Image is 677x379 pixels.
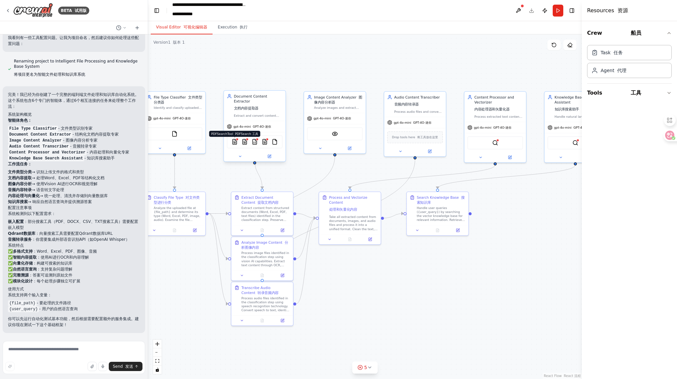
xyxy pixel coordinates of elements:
[241,206,290,222] div: Extract content from structured documents (Word, Excel, PDF, text files) identified in the classi...
[8,236,140,242] li: ：你需要集成外部语音识别API（如OpenAI Whisper）
[335,145,364,151] button: Open in side panel
[8,111,140,117] h2: 系统架构概览
[314,95,363,105] div: Image Content Analyzer
[413,121,431,124] font: GPT-4O-迷你
[262,139,268,145] img: TXTSearchTool
[233,125,271,129] span: gpt-4o-mini
[153,365,162,374] button: toggle interactivity
[234,106,259,110] font: 文档内容提取器
[614,50,623,55] font: 任务
[175,145,203,151] button: Open in side panel
[347,165,498,189] g: Edge from b088a316-34f9-4a17-9aa1-f20fdb595b3e to adf5c868-776e-41e1-8a00-00baa8f29cc9
[8,176,32,180] strong: 文档内容提取
[14,59,140,80] span: Renaming project to Intelligent File Processing and Knowledge Base System
[213,21,253,34] button: Execution
[8,242,140,248] h2: 系统特点
[252,139,258,145] img: CSVSearchTool
[8,144,70,149] code: Audio Content Transcriber
[314,106,363,110] div: Analyze images and extract text content using OCR capabilities and visual understanding. Convert ...
[172,1,247,20] nav: breadcrumb
[258,200,279,204] font: 提取文档内容
[113,364,133,369] span: Send
[223,91,286,163] div: Document Content Extractor文档内容提取器Extract and convert content from structured documents (Word, Exc...
[332,131,338,137] img: VisionTool
[8,143,140,149] li: - 音频转录专家
[241,251,290,267] div: Process image files identified in the classification step using vision AI capabilities. Extract t...
[13,273,29,277] strong: 完整溯源
[362,236,379,242] button: Open in side panel
[464,91,526,163] div: Content Processor and Vectorizer内容处理器和矢量化器Process extracted text content, clean and structure it,...
[554,126,592,130] span: gpt-4o-mini
[153,357,162,365] button: fit view
[113,24,129,32] button: Switch to previous chat
[297,211,316,221] g: Edge from e977e6b8-2327-425b-aeca-f23aacb867c0 to adf5c868-776e-41e1-8a00-00baa8f29cc9
[154,106,202,110] div: Identify and classify uploaded file types ({file_path}) into categories: Word documents, Excel fi...
[143,191,206,236] div: Classify File Type 对文件类型进行分类Analyze the uploaded file at {file_path} and determine its type (Word...
[173,117,191,120] font: GPT-4O-迷你
[567,6,577,15] button: Hide right sidebar
[13,279,33,283] strong: 模块化设计
[88,362,97,371] button: Upload files
[8,131,140,137] li: - 结构化文档内容提取专家
[8,35,140,47] p: 我看到有一些工具配置问题。让我为项目命名，然后建议你如何处理这些配置问题：
[253,125,271,128] font: GPT-4O-迷你
[333,117,351,120] font: GPT-4O-迷你
[617,7,628,14] font: 资源
[241,285,290,295] div: Transcribe Audio Content
[241,296,290,313] div: Process audio files identified in the classification step using speech recognition technology. Co...
[252,160,265,189] g: Edge from 5ef063bf-acac-45ff-864a-34f5cd2994d7 to e977e6b8-2327-425b-aeca-f23aacb867c0
[209,211,228,261] g: Edge from 417479a7-8b22-4d88-bbfd-42888509e3c8 to 3259bbb1-7669-46df-8467-464723c58a03
[384,91,446,157] div: Audio Content Transcriber音频内容转录器Process audio files and convert speech to text using advanced spe...
[8,126,58,132] code: File Type Classifier
[234,114,283,118] div: Extract and convert content from structured documents (Word, Excel, PDF, text files) into clean, ...
[8,175,140,181] li: → 处理Word、Excel、PDF等结构化文档
[8,149,140,155] li: - 内容处理和向量化专家
[8,306,39,312] code: {user_query}
[8,231,140,236] li: ：向量搜索工具需要配置Qdrant数据库URL
[544,91,607,163] div: Knowledge Base Search Assistant知识库搜索助手Handle natural language queries from users, search the vect...
[274,317,291,323] button: Open in side panel
[574,126,592,129] font: GPT-4O-迷你
[260,156,338,234] g: Edge from fa1272b2-c2fb-4fa3-9bd5-5699794c433c to 3259bbb1-7669-46df-8467-464723c58a03
[252,273,273,278] button: No output available
[209,211,228,216] g: Edge from 417479a7-8b22-4d88-bbfd-42888509e3c8 to e977e6b8-2327-425b-aeca-f23aacb867c0
[8,162,32,166] strong: 工作流任务：
[601,49,623,56] div: Task
[8,237,32,242] strong: 音频转录服务
[13,267,37,272] strong: 自然语言查询
[417,136,438,139] font: 将工具放在这里
[8,292,140,298] p: 系统支持两个输入变量：
[242,139,248,145] img: DOCXSearchTool
[8,92,140,109] p: 完美！我已经为你创建了一个完整的端到端文件处理和知识库自动化系统。这个系统包含6个专门的智能体，通过6个相互连接的任务来处理整个工作流：
[8,199,28,204] strong: 知识库搜索
[8,316,140,328] p: 你可以先运行自动化测试基本功能，然后根据需要配置额外的服务集成。建议你现在测试一下这个基础框架！
[153,340,162,348] button: zoom in
[231,191,293,236] div: Extract Document Content 提取文档内容Extract content from structured documents (Word, Excel, PDF, text ...
[394,102,419,106] font: 音频内容转录器
[8,286,140,292] h2: 使用方式
[164,227,185,233] button: No output available
[5,362,15,371] button: Improve this prompt
[417,206,465,222] div: Handle user queries ({user_query}) by searching the vector knowledge base for relevant informatio...
[153,116,191,120] span: gpt-4o-mini
[364,364,367,371] span: 5
[240,25,248,29] font: 执行
[154,195,200,204] font: 对文件类型进行分类
[601,67,626,74] div: Agent
[555,107,579,111] font: 知识库搜索助手
[417,195,465,204] font: 搜索知识库
[8,182,32,186] strong: 图像内容分析
[297,216,316,306] g: Edge from de4217e8-fe64-48b8-886f-60f799cab608 to adf5c868-776e-41e1-8a00-00baa8f29cc9
[319,191,381,245] div: Process and Vectorize Content处理和矢量化内容Take all extracted content from documents, images, and audio...
[255,153,284,159] button: Open in side panel
[474,115,523,119] div: Process extracted text content, clean and structure it, then convert it into vector embeddings fo...
[587,84,672,102] button: Tools 工具
[8,138,63,144] code: Image Content Analyzer
[231,236,293,281] div: Analyze Image Content 分析图像内容Process image files identified in the classification step using visio...
[394,95,443,108] div: Audio Content Transcriber
[474,126,512,130] span: gpt-4o-mini
[241,240,290,250] div: Analyze Image Content
[8,169,140,175] li: → 识别上传文件的格式和类型
[339,236,360,242] button: No output available
[572,140,578,146] img: QdrantVectorSearchTool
